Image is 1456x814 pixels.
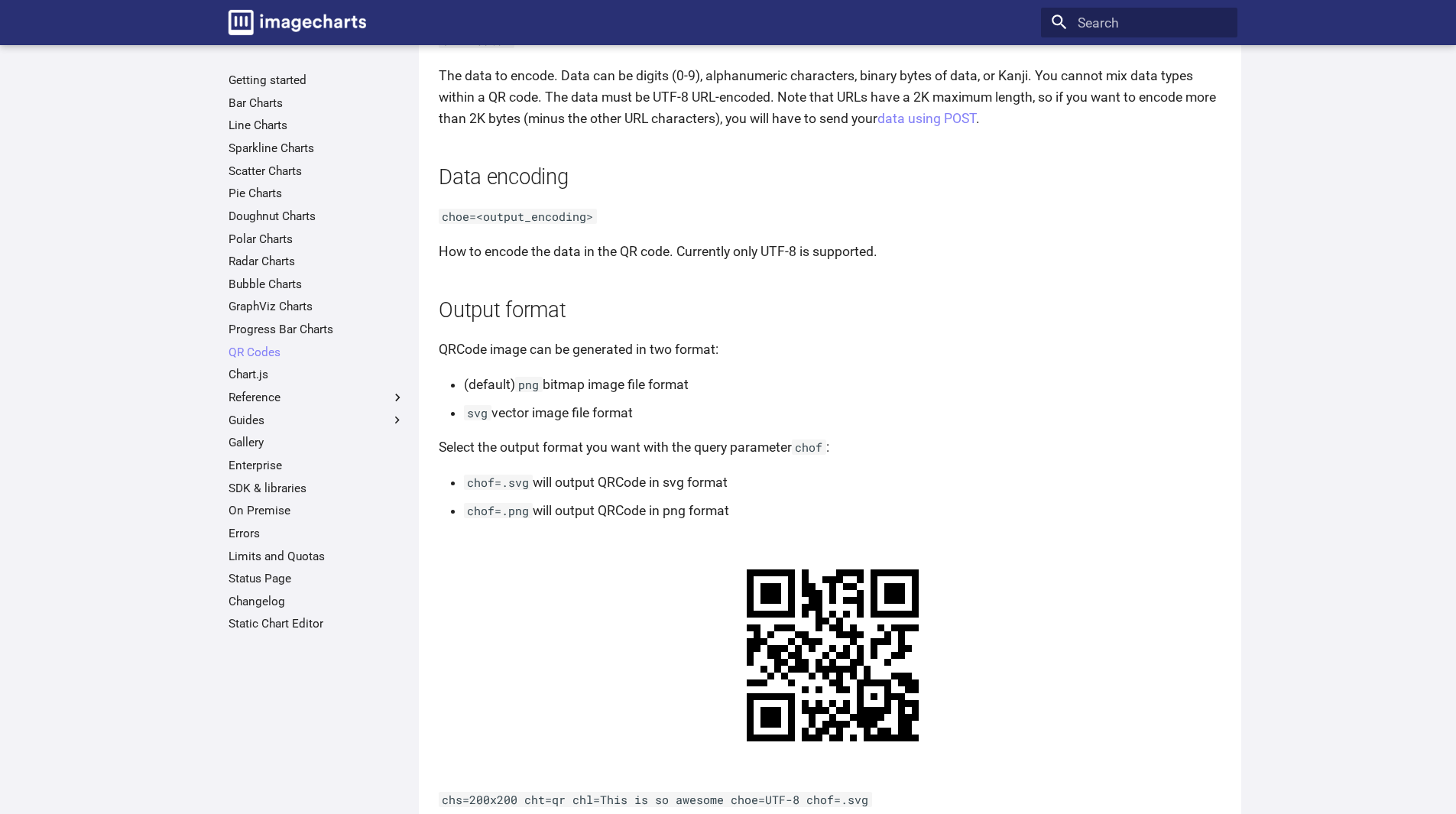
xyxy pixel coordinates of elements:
[229,594,405,609] a: Changelog
[229,186,405,201] a: Pie Charts
[229,345,405,360] a: QR Codes
[229,526,405,541] a: Errors
[229,277,405,292] a: Bubble Charts
[229,390,405,405] label: Reference
[229,413,405,428] label: Guides
[229,481,405,496] a: SDK & libraries
[229,299,405,314] a: GraphViz Charts
[229,367,405,382] a: Chart.js
[229,232,405,247] a: Polar Charts
[229,435,405,450] a: Gallery
[439,296,1227,326] h2: Output format
[464,402,1227,423] li: vector image file format
[515,377,543,392] code: png
[229,549,405,564] a: Limits and Quotas
[439,241,1227,262] p: How to encode the data in the QR code. Currently only UTF-8 is supported.
[222,3,373,41] a: Image-Charts documentation
[229,458,405,473] a: Enterprise
[229,164,405,179] a: Scatter Charts
[792,439,826,455] code: chof
[229,254,405,269] a: Radar Charts
[464,500,1227,521] li: will output QRCode in png format
[229,118,405,133] a: Line Charts
[439,163,1227,193] h2: Data encoding
[464,472,1227,493] li: will output QRCode in svg format
[229,616,405,631] a: Static Chart Editor
[464,503,533,518] code: chof=.png
[464,475,533,490] code: chof=.svg
[229,571,405,586] a: Status Page
[229,10,366,35] img: logo
[229,322,405,337] a: Progress Bar Charts
[439,792,872,807] code: chs=200x200 cht=qr chl=This is so awesome choe=UTF-8 chof=.svg
[439,65,1227,129] p: The data to encode. Data can be digits (0-9), alphanumeric characters, binary bytes of data, or K...
[464,405,491,420] code: svg
[464,374,1227,395] li: (default) bitmap image file format
[439,436,1227,458] p: Select the output format you want with the query parameter :
[229,503,405,518] a: On Premise
[1041,8,1237,38] input: Search
[229,209,405,224] a: Doughnut Charts
[229,73,405,88] a: Getting started
[229,96,405,111] a: Bar Charts
[439,339,1227,360] p: QRCode image can be generated in two format:
[712,535,953,776] img: chart
[229,141,405,156] a: Sparkline Charts
[439,209,597,224] code: choe=<output_encoding>
[439,33,514,48] code: chl=<data>
[877,111,976,126] a: data using POST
